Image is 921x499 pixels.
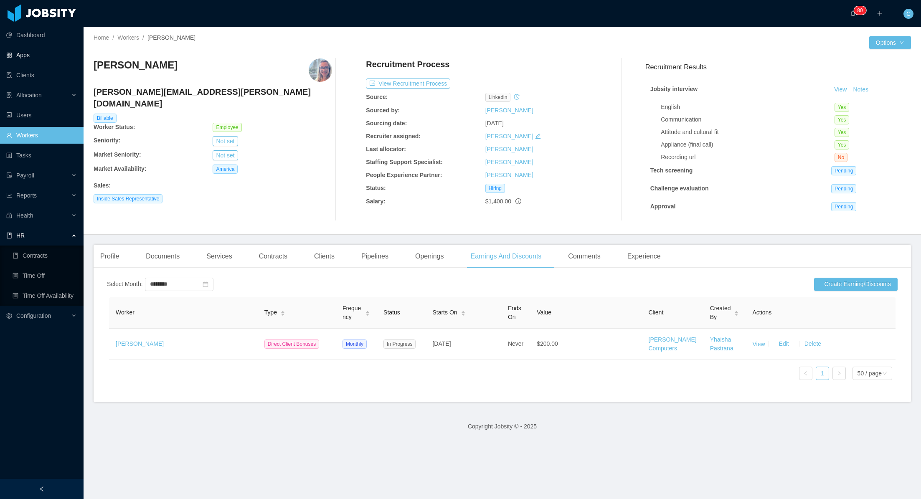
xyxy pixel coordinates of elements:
[365,312,370,315] i: icon: caret-down
[94,34,109,41] a: Home
[515,198,521,204] span: info-circle
[649,336,697,352] a: [PERSON_NAME] Computers
[213,136,238,146] button: Not set
[16,92,42,99] span: Allocation
[485,184,505,193] span: Hiring
[710,336,733,352] a: Yhaisha Pastrana
[6,147,77,164] a: icon: profileTasks
[264,308,277,317] span: Type
[485,198,511,205] span: $1,400.00
[252,245,294,268] div: Contracts
[281,312,285,315] i: icon: caret-down
[203,281,208,287] i: icon: calendar
[650,167,693,174] strong: Tech screening
[850,10,856,16] i: icon: bell
[485,172,533,178] a: [PERSON_NAME]
[343,304,362,322] span: Frequency
[213,150,238,160] button: Not set
[94,182,111,189] b: Sales :
[485,93,511,102] span: linkedin
[461,309,466,315] div: Sort
[661,103,835,111] div: English
[6,193,12,198] i: icon: line-chart
[94,151,141,158] b: Market Seniority:
[94,114,117,123] span: Billable
[366,58,449,70] h4: Recruitment Process
[835,115,850,124] span: Yes
[13,267,77,284] a: icon: profileTime Off
[383,309,400,316] span: Status
[139,245,186,268] div: Documents
[366,79,450,89] button: icon: exportView Recruitment Process
[710,304,731,322] span: Created By
[621,245,667,268] div: Experience
[461,309,465,312] i: icon: caret-up
[94,137,121,144] b: Seniority:
[112,34,114,41] span: /
[461,312,465,315] i: icon: caret-down
[6,27,77,43] a: icon: pie-chartDashboard
[366,185,386,191] b: Status:
[16,172,34,179] span: Payroll
[645,62,911,72] h3: Recruitment Results
[6,47,77,63] a: icon: appstoreApps
[309,58,332,82] img: e20f6683-31be-4b06-af57-2484f6626801_6673602c0470f-400w.png
[94,86,332,109] h4: [PERSON_NAME][EMAIL_ADDRESS][PERSON_NAME][DOMAIN_NAME]
[13,247,77,264] a: icon: bookContracts
[877,10,883,16] i: icon: plus
[857,6,860,15] p: 8
[661,128,835,137] div: Attitude and cultural fit
[561,245,607,268] div: Comments
[94,124,135,130] b: Worker Status:
[799,367,812,380] li: Previous Page
[537,340,558,347] span: $200.00
[355,245,395,268] div: Pipelines
[906,9,911,19] span: C
[485,146,533,152] a: [PERSON_NAME]
[854,6,866,15] sup: 80
[13,287,77,304] a: icon: profileTime Off Availability
[16,192,37,199] span: Reports
[343,339,367,349] span: Monthly
[835,140,850,149] span: Yes
[116,340,164,347] a: [PERSON_NAME]
[6,67,77,84] a: icon: auditClients
[84,412,921,441] footer: Copyright Jobsity © - 2025
[850,85,872,95] button: Notes
[281,309,285,312] i: icon: caret-up
[432,308,457,317] span: Starts On
[831,166,856,175] span: Pending
[6,127,77,144] a: icon: userWorkers
[734,309,739,312] i: icon: caret-up
[831,202,856,211] span: Pending
[835,128,850,137] span: Yes
[408,245,451,268] div: Openings
[200,245,238,268] div: Services
[16,232,25,239] span: HR
[366,80,450,87] a: icon: exportView Recruitment Process
[650,86,698,92] strong: Jobsity interview
[882,371,887,377] i: icon: down
[366,159,443,165] b: Staffing Support Specialist:
[837,371,842,376] i: icon: right
[6,213,12,218] i: icon: medicine-box
[16,312,51,319] span: Configuration
[835,153,847,162] span: No
[365,309,370,315] div: Sort
[366,172,442,178] b: People Experience Partner:
[6,172,12,178] i: icon: file-protect
[6,92,12,98] i: icon: solution
[307,245,341,268] div: Clients
[869,36,911,49] button: Optionsicon: down
[116,309,134,316] span: Worker
[366,133,421,139] b: Recruiter assigned:
[365,309,370,312] i: icon: caret-up
[537,309,551,316] span: Value
[213,165,238,174] span: America
[147,34,195,41] span: [PERSON_NAME]
[661,140,835,149] div: Appliance (final call)
[94,245,126,268] div: Profile
[142,34,144,41] span: /
[816,367,829,380] li: 1
[831,184,856,193] span: Pending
